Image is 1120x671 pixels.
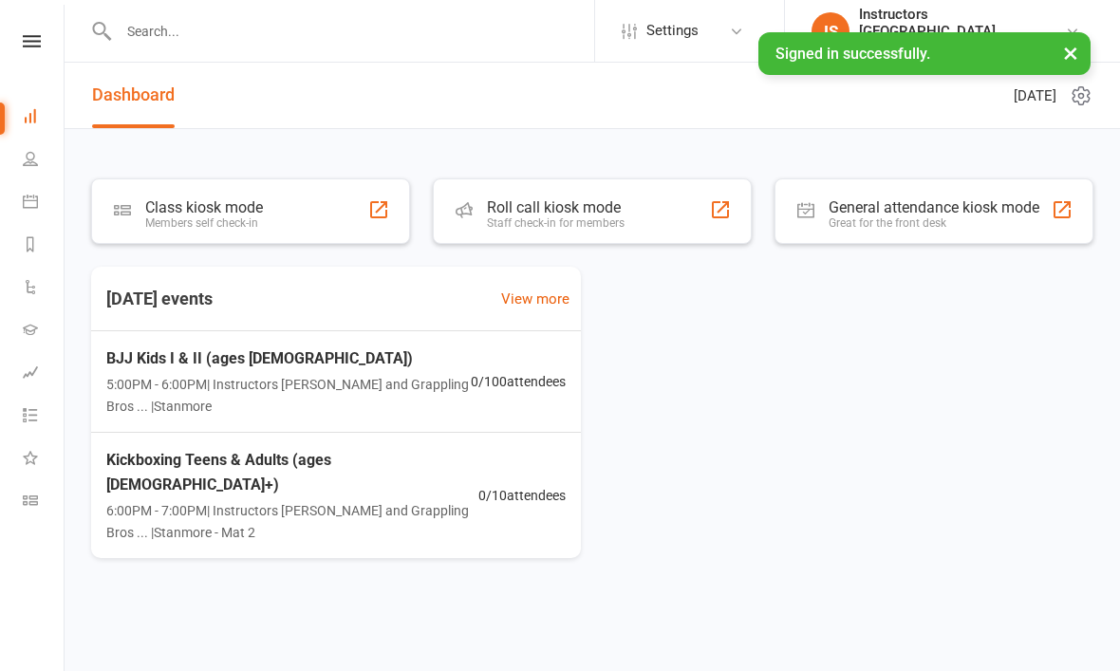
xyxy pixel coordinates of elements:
input: Search... [113,18,594,45]
a: People [23,140,65,182]
div: Great for the front desk [829,216,1039,230]
a: View more [501,288,569,310]
button: × [1054,32,1088,73]
span: Kickboxing Teens & Adults (ages [DEMOGRAPHIC_DATA]+) [106,448,478,496]
span: 5:00PM - 6:00PM | Instructors [PERSON_NAME] and Grappling Bros ... | Stanmore [106,374,471,417]
div: Roll call kiosk mode [487,198,625,216]
h3: [DATE] events [91,282,228,316]
span: [DATE] [1014,84,1056,107]
span: BJJ Kids I & II (ages [DEMOGRAPHIC_DATA]) [106,346,471,371]
a: Calendar [23,182,65,225]
a: Class kiosk mode [23,481,65,524]
a: What's New [23,438,65,481]
a: Reports [23,225,65,268]
div: IS [812,12,849,50]
span: Settings [646,9,699,52]
a: Dashboard [92,63,175,128]
span: 0 / 10 attendees [478,485,566,506]
div: Members self check-in [145,216,263,230]
div: Instructors [GEOGRAPHIC_DATA] [859,6,1065,40]
span: 0 / 100 attendees [471,371,566,392]
div: Staff check-in for members [487,216,625,230]
span: 6:00PM - 7:00PM | Instructors [PERSON_NAME] and Grappling Bros ... | Stanmore - Mat 2 [106,500,478,543]
div: Class kiosk mode [145,198,263,216]
div: General attendance kiosk mode [829,198,1039,216]
a: Assessments [23,353,65,396]
a: Dashboard [23,97,65,140]
span: Signed in successfully. [775,45,930,63]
